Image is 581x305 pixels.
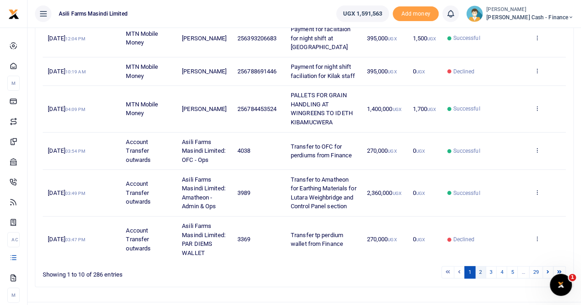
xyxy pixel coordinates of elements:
span: Transfer to Amatheon for Earthing Materials for Lutara Weighbridge and Control Panel section [291,176,356,210]
span: [PERSON_NAME] [182,105,226,112]
span: 395,000 [367,68,396,75]
span: Transfer tp perdium wallet from Finance [291,232,343,248]
span: 256393206683 [237,35,276,42]
span: Successful [453,189,480,197]
img: profile-user [466,6,483,22]
span: 3989 [237,189,250,196]
span: [DATE] [48,236,85,243]
a: Add money [393,10,439,17]
span: 0 [412,189,424,196]
small: UGX [416,237,424,242]
span: [DATE] [48,147,85,154]
span: 270,000 [367,147,396,154]
a: 29 [529,266,543,278]
a: 4 [496,266,507,278]
small: UGX [388,69,396,74]
span: MTN Mobile Money [126,30,158,46]
span: Payment for night shift faciliation for Kilak staff [291,63,355,79]
span: Account Transfer outwards [126,180,151,205]
a: 5 [507,266,518,278]
span: Declined [453,67,474,76]
a: 3 [485,266,496,278]
span: UGX 1,591,563 [343,9,382,18]
span: Add money [393,6,439,22]
span: 1,700 [412,105,436,112]
a: UGX 1,591,563 [336,6,389,22]
li: Wallet ballance [333,6,393,22]
li: Toup your wallet [393,6,439,22]
span: Payment for facilitaion for night shift at [GEOGRAPHIC_DATA] [291,26,350,50]
span: 256788691446 [237,68,276,75]
span: 1,500 [412,35,436,42]
span: Asili Farms Masindi Limited [55,10,131,18]
small: UGX [388,36,396,41]
small: 04:09 PM [65,107,85,112]
small: 12:04 PM [65,36,85,41]
small: UGX [427,36,436,41]
small: UGX [388,149,396,154]
small: UGX [416,149,424,154]
span: Asili Farms Masindi Limited: Amatheon - Admin & Ops [182,176,226,210]
img: logo-small [8,9,19,20]
a: logo-small logo-large logo-large [8,10,19,17]
span: 3369 [237,236,250,243]
li: M [7,76,20,91]
small: 03:54 PM [65,149,85,154]
a: profile-user [PERSON_NAME] [PERSON_NAME] Cash - Finance [466,6,574,22]
small: UGX [416,69,424,74]
span: MTN Mobile Money [126,101,158,117]
small: UGX [392,107,401,112]
span: Asili Farms Masindi Limited: OFC - Ops [182,139,226,163]
span: [DATE] [48,189,85,196]
small: 10:19 AM [65,69,86,74]
iframe: Intercom live chat [550,274,572,296]
span: Successful [453,147,480,155]
span: Declined [453,235,474,244]
span: 0 [412,236,424,243]
span: Transfer to OFC for perdiums from Finance [291,143,352,159]
span: Asili Farms Masindi Limited: PAR DIEMS WALLET [182,222,226,256]
span: 1,400,000 [367,105,401,112]
span: 1 [569,274,576,281]
small: UGX [416,191,424,196]
span: 256784453524 [237,105,276,112]
span: Account Transfer outwards [126,227,151,252]
span: MTN Mobile Money [126,63,158,79]
small: UGX [427,107,436,112]
span: Account Transfer outwards [126,139,151,163]
span: Successful [453,105,480,113]
div: Showing 1 to 10 of 286 entries [43,265,257,279]
span: PALLETS FOR GRAIN HANDLING AT WINGREENS TO IDETH KIBAMUCWERA [291,92,353,126]
li: M [7,288,20,303]
span: 0 [412,147,424,154]
span: [DATE] [48,68,85,75]
span: [PERSON_NAME] [182,68,226,75]
span: 2,360,000 [367,189,401,196]
span: 395,000 [367,35,396,42]
small: 03:47 PM [65,237,85,242]
a: 2 [475,266,486,278]
li: Ac [7,232,20,247]
small: 03:49 PM [65,191,85,196]
span: 0 [412,68,424,75]
small: [PERSON_NAME] [486,6,574,14]
a: 1 [464,266,475,278]
small: UGX [388,237,396,242]
span: [DATE] [48,105,85,112]
span: 270,000 [367,236,396,243]
small: UGX [392,191,401,196]
span: [PERSON_NAME] [182,35,226,42]
span: Successful [453,34,480,42]
span: [PERSON_NAME] Cash - Finance [486,13,574,22]
span: [DATE] [48,35,85,42]
span: 4038 [237,147,250,154]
